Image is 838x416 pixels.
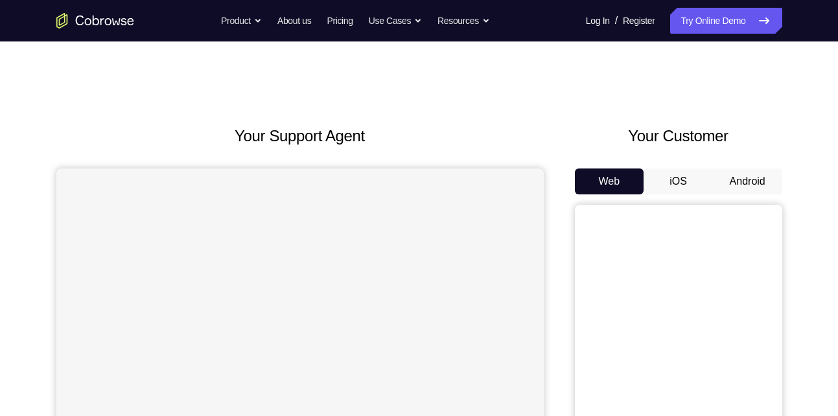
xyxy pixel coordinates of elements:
[277,8,311,34] a: About us
[369,8,422,34] button: Use Cases
[56,124,544,148] h2: Your Support Agent
[586,8,610,34] a: Log In
[623,8,655,34] a: Register
[615,13,618,29] span: /
[437,8,490,34] button: Resources
[327,8,353,34] a: Pricing
[713,168,782,194] button: Android
[56,13,134,29] a: Go to the home page
[670,8,782,34] a: Try Online Demo
[575,168,644,194] button: Web
[644,168,713,194] button: iOS
[575,124,782,148] h2: Your Customer
[221,8,262,34] button: Product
